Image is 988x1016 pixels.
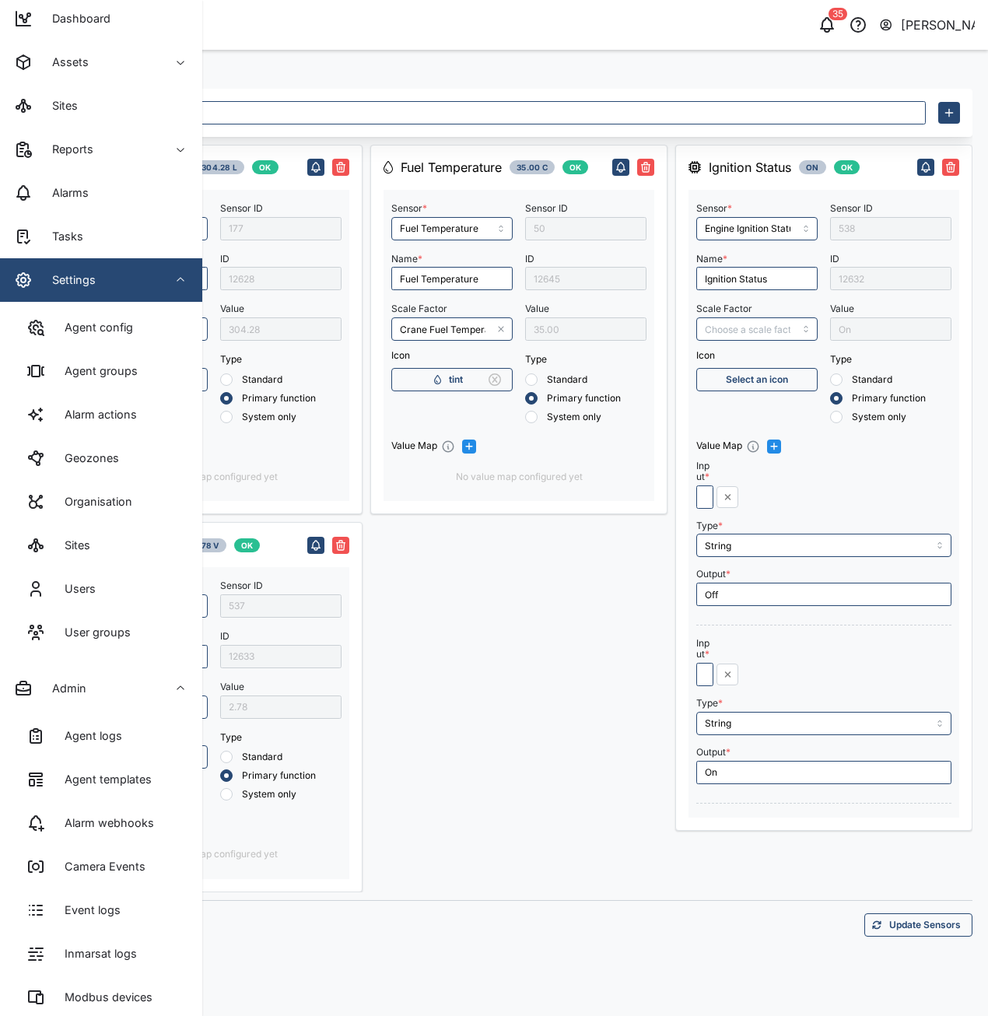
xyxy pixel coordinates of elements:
div: Agent config [53,319,133,336]
a: Agent logs [12,714,190,758]
div: Sites [53,537,90,554]
label: Sensor ID [525,203,568,214]
label: System only [233,788,296,801]
label: Standard [538,373,587,386]
label: Output [696,569,730,580]
a: Event logs [12,888,190,932]
label: ID [220,631,229,642]
label: Name [696,254,727,265]
a: Alarm actions [12,393,190,436]
label: Primary function [843,392,926,405]
label: Primary function [538,392,621,405]
label: Output [696,747,730,758]
div: Dashboard [40,10,110,27]
div: Type [525,352,646,367]
label: Standard [233,751,282,763]
label: Sensor ID [220,203,263,214]
label: Sensor [391,203,427,214]
input: Choose a scale factor [696,317,818,341]
div: Alarm webhooks [53,815,154,832]
span: OK [841,161,853,173]
label: Value [525,303,549,314]
label: Standard [233,373,282,386]
label: Name [391,254,422,265]
div: Modbus devices [53,989,152,1006]
div: Alarm actions [53,406,137,423]
div: Sites [40,97,78,114]
label: System only [538,411,601,423]
div: Agent logs [53,727,122,744]
span: OK [241,539,254,552]
input: Choose a scale factor [391,317,513,341]
input: Choose a sensor [391,217,513,240]
div: No value map configured yet [391,470,646,485]
div: Agent templates [53,771,152,788]
div: Event logs [53,902,121,919]
a: Inmarsat logs [12,932,190,976]
div: Fuel Temperature [401,158,502,177]
div: Admin [40,680,86,697]
label: Scale Factor [696,303,752,314]
span: On [806,161,819,173]
button: [PERSON_NAME] [878,14,976,36]
label: Input [696,461,713,482]
div: Assets [40,54,89,71]
div: User groups [53,624,131,641]
div: Ignition Status [709,158,791,177]
input: Search sensor [78,101,926,124]
span: 35.00 C [517,161,548,173]
label: Standard [843,373,892,386]
label: Primary function [233,769,316,782]
div: No value map configured yet [86,470,342,485]
span: 304.28 L [201,161,237,173]
label: Value [830,303,854,314]
a: Sites [12,524,190,567]
div: Organisation [53,493,132,510]
button: Remove Icon [484,369,506,391]
button: Select an icon [696,368,818,391]
a: Agent config [12,306,190,349]
label: Type [696,698,723,709]
div: Agent groups [53,363,138,380]
a: Agent templates [12,758,190,801]
div: Camera Events [53,858,145,875]
button: tint [391,368,513,391]
div: Tasks [40,228,83,245]
label: ID [220,254,229,265]
label: System only [233,411,296,423]
div: Type [830,352,951,367]
div: Value Map [391,439,437,454]
label: Type [696,520,723,531]
label: ID [830,254,839,265]
div: Reports [40,141,93,158]
span: Select an icon [726,369,788,391]
label: Input [696,638,713,660]
label: Value [220,681,244,692]
span: OK [259,161,272,173]
div: Icon [391,349,513,363]
div: 35 [829,8,847,20]
a: Users [12,567,190,611]
span: Update Sensors [889,914,961,936]
div: Users [53,580,96,597]
span: tint [449,369,463,391]
div: Type [220,352,342,367]
a: User groups [12,611,190,654]
a: Camera Events [12,845,190,888]
div: Value Map [696,439,742,454]
div: Icon [696,349,818,363]
div: [PERSON_NAME] [901,16,976,35]
span: OK [569,161,582,173]
div: Settings [40,272,96,289]
label: Sensor ID [830,203,873,214]
label: Sensor [696,203,732,214]
input: Choose a sensor [696,217,818,240]
div: Alarms [40,184,89,201]
button: Update Sensors [864,913,972,937]
label: ID [525,254,534,265]
label: Primary function [233,392,316,405]
label: Scale Factor [391,303,447,314]
label: System only [843,411,906,423]
span: 2.78 V [194,539,219,552]
div: Geozones [53,450,119,467]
